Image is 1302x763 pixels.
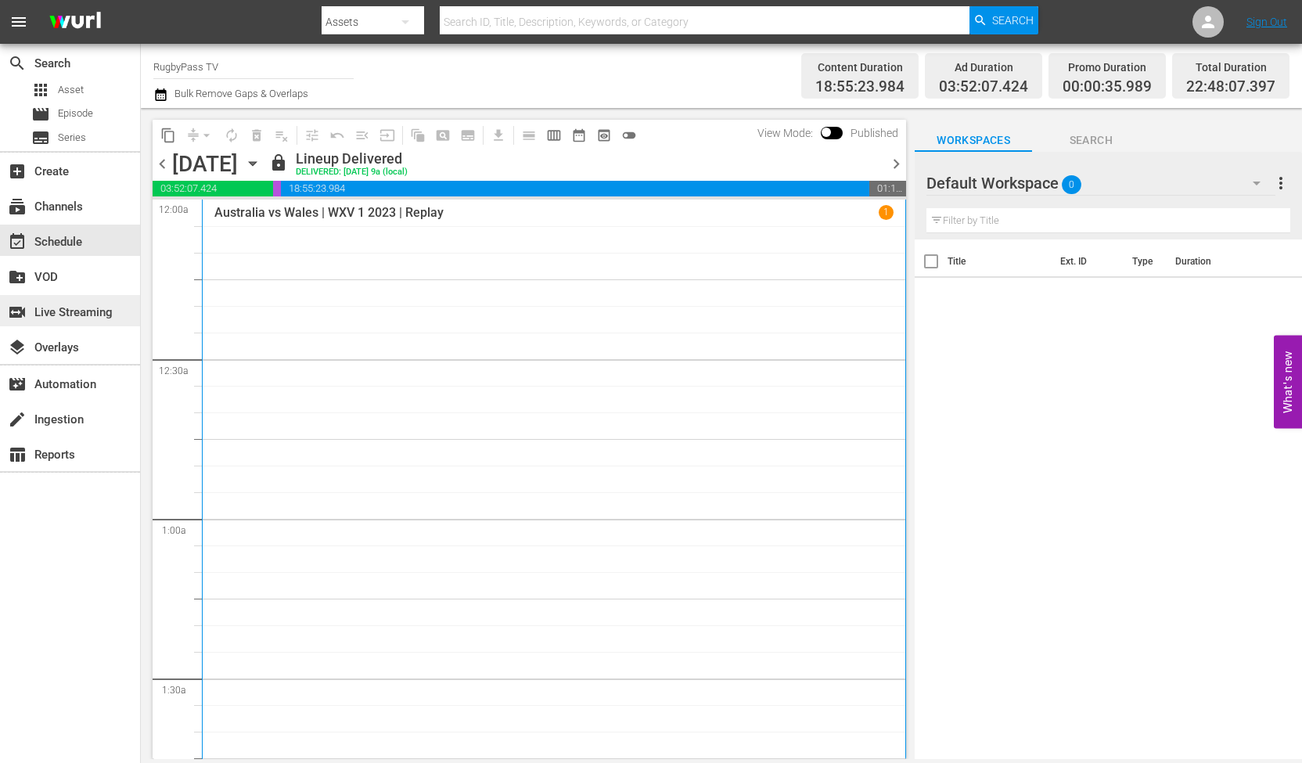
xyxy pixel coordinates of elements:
[430,123,455,148] span: Create Search Block
[58,82,84,98] span: Asset
[31,105,50,124] span: Episode
[1271,164,1290,202] button: more_vert
[939,56,1028,78] div: Ad Duration
[869,181,907,196] span: 01:11:52.603
[273,181,281,196] span: 00:00:35.989
[375,123,400,148] span: Update Metadata from Key Asset
[1271,174,1290,193] span: more_vert
[821,127,832,138] span: Toggle to switch from Published to Draft view.
[153,181,273,196] span: 03:52:07.424
[1063,56,1152,78] div: Promo Duration
[592,123,617,148] span: View Backup
[8,54,27,73] span: Search
[1274,335,1302,428] button: Open Feedback Widget
[153,154,172,174] span: chevron_left
[8,375,27,394] span: Automation
[566,123,592,148] span: Month Calendar View
[571,128,587,143] span: date_range_outlined
[214,205,444,220] p: Australia vs Wales | WXV 1 2023 | Replay
[281,181,869,196] span: 18:55:23.984
[1186,56,1275,78] div: Total Duration
[350,123,375,148] span: Fill episodes with ad slates
[38,4,113,41] img: ans4CAIJ8jUAAAAAAAAAAAAAAAAAAAAAAAAgQb4GAAAAAAAAAAAAAAAAAAAAAAAAJMjXAAAAAAAAAAAAAAAAAAAAAAAAgAT5G...
[58,106,93,121] span: Episode
[58,130,86,146] span: Series
[172,151,238,177] div: [DATE]
[939,78,1028,96] span: 03:52:07.424
[750,127,821,139] span: View Mode:
[969,6,1038,34] button: Search
[1166,239,1260,283] th: Duration
[8,268,27,286] span: VOD
[1032,131,1149,150] span: Search
[887,154,906,174] span: chevron_right
[8,303,27,322] span: Live Streaming
[31,81,50,99] span: Asset
[815,56,905,78] div: Content Duration
[1123,239,1166,283] th: Type
[31,128,50,147] span: Series
[172,88,308,99] span: Bulk Remove Gaps & Overlaps
[596,128,612,143] span: preview_outlined
[9,13,28,31] span: menu
[948,239,1051,283] th: Title
[8,197,27,216] span: Channels
[455,123,480,148] span: Create Series Block
[160,128,176,143] span: content_copy
[244,123,269,148] span: Select an event to delete
[269,123,294,148] span: Clear Lineup
[1063,78,1152,96] span: 00:00:35.989
[156,123,181,148] span: Copy Lineup
[181,123,219,148] span: Remove Gaps & Overlaps
[8,232,27,251] span: Schedule
[541,123,566,148] span: Week Calendar View
[8,162,27,181] span: Create
[843,127,906,139] span: Published
[8,410,27,429] span: Ingestion
[269,153,288,172] span: lock
[992,6,1034,34] span: Search
[296,150,408,167] div: Lineup Delivered
[1062,168,1081,201] span: 0
[480,120,511,150] span: Download as CSV
[219,123,244,148] span: Loop Content
[294,120,325,150] span: Customize Events
[546,128,562,143] span: calendar_view_week_outlined
[1051,239,1123,283] th: Ext. ID
[511,120,541,150] span: Day Calendar View
[1246,16,1287,28] a: Sign Out
[883,207,889,218] p: 1
[400,120,430,150] span: Refresh All Search Blocks
[815,78,905,96] span: 18:55:23.984
[617,123,642,148] span: 24 hours Lineup View is OFF
[621,128,637,143] span: toggle_off
[915,131,1032,150] span: Workspaces
[8,338,27,357] span: Overlays
[926,161,1275,205] div: Default Workspace
[296,167,408,178] div: DELIVERED: [DATE] 9a (local)
[325,123,350,148] span: Revert to Primary Episode
[8,445,27,464] span: Reports
[1186,78,1275,96] span: 22:48:07.397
